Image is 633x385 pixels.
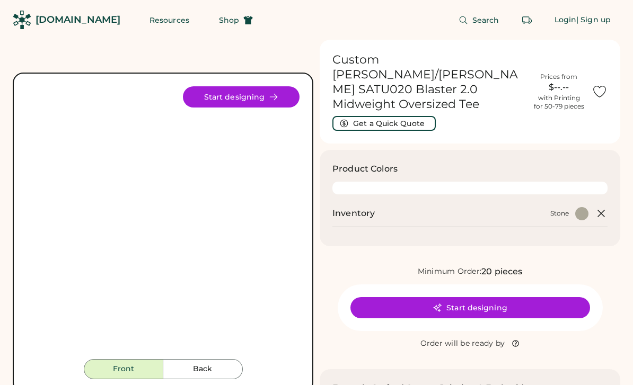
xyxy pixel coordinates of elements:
span: Search [472,16,499,24]
button: Start designing [183,86,300,108]
button: Resources [137,10,202,31]
button: Start designing [350,297,590,318]
div: [DOMAIN_NAME] [36,13,120,26]
h1: Custom [PERSON_NAME]/[PERSON_NAME] SATU020 Blaster 2.0 Midweight Oversized Tee [332,52,526,112]
button: Shop [206,10,266,31]
img: Rendered Logo - Screens [13,11,31,29]
h2: Inventory [332,207,375,220]
div: $--.-- [532,81,585,94]
div: Order will be ready by [420,338,505,349]
button: Front [84,359,163,379]
span: Shop [219,16,239,24]
img: SATU020 - Stone Front Image [27,86,300,359]
button: Back [163,359,243,379]
h3: Product Colors [332,163,398,175]
button: Retrieve an order [516,10,538,31]
div: Minimum Order: [418,266,482,277]
div: with Printing for 50-79 pieces [534,94,584,111]
div: | Sign up [576,15,611,25]
div: 20 pieces [481,265,522,278]
div: SATU020 Style Image [27,86,300,359]
div: Prices from [540,73,577,81]
div: Login [555,15,577,25]
button: Get a Quick Quote [332,116,436,131]
div: Stone [550,209,569,218]
button: Search [446,10,512,31]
